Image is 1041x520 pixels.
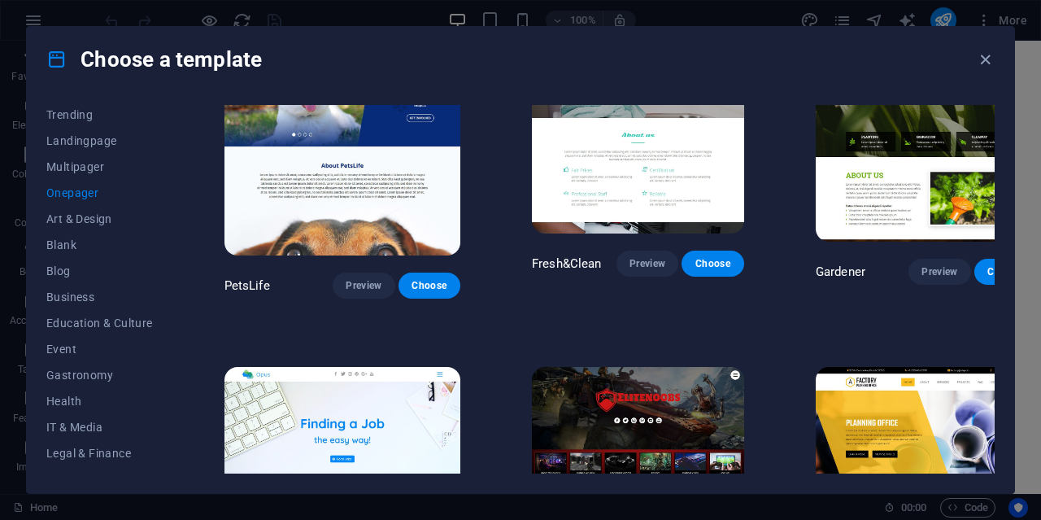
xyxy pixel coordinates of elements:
[532,256,602,272] p: Fresh&Clean
[46,336,153,362] button: Event
[224,38,460,256] img: PetsLife
[412,279,447,292] span: Choose
[46,284,153,310] button: Business
[46,232,153,258] button: Blank
[46,186,153,199] span: Onepager
[46,414,153,440] button: IT & Media
[46,440,153,466] button: Legal & Finance
[46,180,153,206] button: Onepager
[532,38,744,234] img: Fresh&Clean
[46,212,153,225] span: Art & Design
[908,259,970,285] button: Preview
[46,264,153,277] span: Blog
[399,273,460,299] button: Choose
[46,206,153,232] button: Art & Design
[46,362,153,388] button: Gastronomy
[46,473,153,486] span: Non-Profit
[46,46,262,72] h4: Choose a template
[46,154,153,180] button: Multipager
[46,128,153,154] button: Landingpage
[987,265,1023,278] span: Choose
[974,259,1036,285] button: Choose
[46,466,153,492] button: Non-Profit
[46,108,153,121] span: Trending
[46,343,153,356] span: Event
[695,257,730,270] span: Choose
[46,160,153,173] span: Multipager
[816,264,865,280] p: Gardener
[629,257,665,270] span: Preview
[682,251,743,277] button: Choose
[46,317,153,330] span: Education & Culture
[46,421,153,434] span: IT & Media
[46,258,153,284] button: Blog
[346,279,381,292] span: Preview
[46,238,153,251] span: Blank
[616,251,678,277] button: Preview
[46,447,153,460] span: Legal & Finance
[333,273,394,299] button: Preview
[46,369,153,382] span: Gastronomy
[46,395,153,408] span: Health
[46,388,153,414] button: Health
[224,277,270,294] p: PetsLife
[921,265,957,278] span: Preview
[46,134,153,147] span: Landingpage
[46,310,153,336] button: Education & Culture
[816,38,1036,242] img: Gardener
[46,102,153,128] button: Trending
[46,291,153,304] span: Business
